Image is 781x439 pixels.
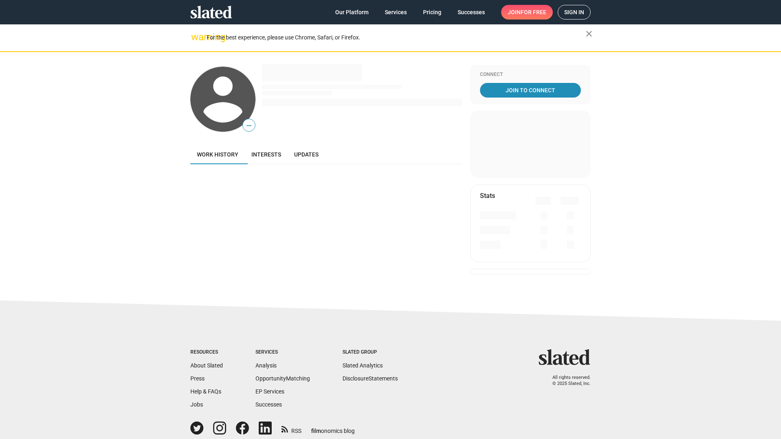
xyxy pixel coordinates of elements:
a: Slated Analytics [343,362,383,369]
a: Press [190,375,205,382]
div: For the best experience, please use Chrome, Safari, or Firefox. [207,32,586,43]
a: Sign in [558,5,591,20]
a: OpportunityMatching [255,375,310,382]
a: Join To Connect [480,83,581,98]
a: Pricing [417,5,448,20]
a: filmonomics blog [311,421,355,435]
a: EP Services [255,388,284,395]
span: Work history [197,151,238,158]
span: Join [508,5,546,20]
span: Successes [458,5,485,20]
mat-icon: warning [191,32,201,42]
a: Successes [451,5,491,20]
span: Pricing [423,5,441,20]
span: Services [385,5,407,20]
a: Services [378,5,413,20]
a: DisclosureStatements [343,375,398,382]
span: Join To Connect [482,83,579,98]
a: Work history [190,145,245,164]
div: Resources [190,349,223,356]
a: About Slated [190,362,223,369]
div: Slated Group [343,349,398,356]
span: for free [521,5,546,20]
a: Interests [245,145,288,164]
a: Our Platform [329,5,375,20]
span: Updates [294,151,319,158]
a: Updates [288,145,325,164]
p: All rights reserved. © 2025 Slated, Inc. [544,375,591,387]
a: Successes [255,401,282,408]
a: Analysis [255,362,277,369]
span: Sign in [564,5,584,19]
div: Services [255,349,310,356]
a: RSS [281,422,301,435]
a: Help & FAQs [190,388,221,395]
a: Joinfor free [501,5,553,20]
mat-card-title: Stats [480,191,495,200]
span: film [311,428,321,434]
span: Our Platform [335,5,369,20]
a: Jobs [190,401,203,408]
span: — [243,120,255,131]
div: Connect [480,72,581,78]
span: Interests [251,151,281,158]
mat-icon: close [584,29,594,39]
